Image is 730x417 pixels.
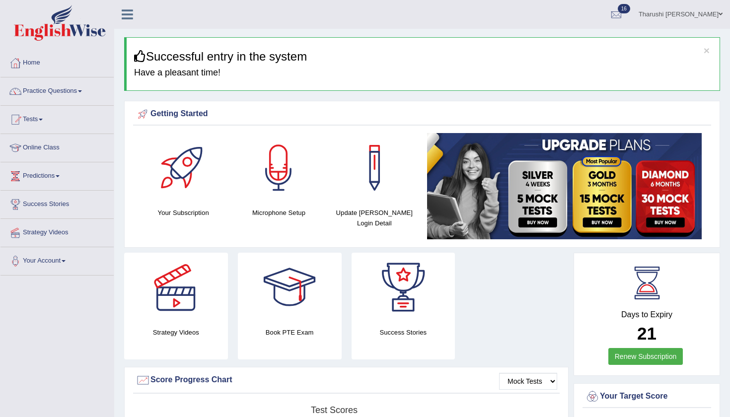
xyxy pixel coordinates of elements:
[136,373,557,388] div: Score Progress Chart
[0,77,114,102] a: Practice Questions
[141,208,226,218] h4: Your Subscription
[608,348,683,365] a: Renew Subscription
[0,134,114,159] a: Online Class
[134,50,712,63] h3: Successful entry in the system
[585,310,709,319] h4: Days to Expiry
[427,133,702,239] img: small5.jpg
[136,107,709,122] div: Getting Started
[352,327,455,338] h4: Success Stories
[236,208,321,218] h4: Microphone Setup
[124,327,228,338] h4: Strategy Videos
[0,191,114,215] a: Success Stories
[637,324,657,343] b: 21
[238,327,342,338] h4: Book PTE Exam
[0,162,114,187] a: Predictions
[618,4,630,13] span: 16
[0,49,114,74] a: Home
[134,68,712,78] h4: Have a pleasant time!
[0,247,114,272] a: Your Account
[332,208,417,228] h4: Update [PERSON_NAME] Login Detail
[585,389,709,404] div: Your Target Score
[704,45,710,56] button: ×
[0,219,114,244] a: Strategy Videos
[311,405,358,415] tspan: Test scores
[0,106,114,131] a: Tests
